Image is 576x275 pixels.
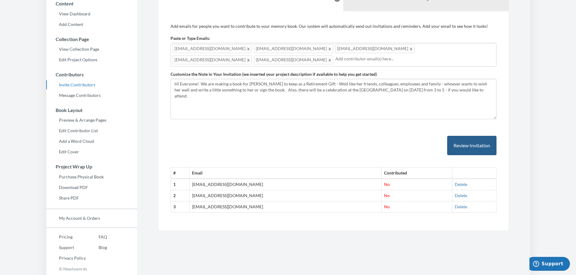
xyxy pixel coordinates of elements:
h3: Contributors [47,72,137,77]
a: Support [46,243,86,252]
h3: Book Layout [47,107,137,113]
a: View Dashboard [46,9,137,18]
p: © Newlywords [46,264,137,273]
th: # [171,168,190,179]
h3: Collection Page [47,37,137,42]
a: Privacy Policy [46,254,86,263]
a: FAQ [86,232,107,241]
label: Customize the Note in Your Invitation (we inserted your project description if available to help ... [171,71,377,77]
a: Edit Project Options [46,55,137,64]
th: 3 [171,201,190,213]
a: Pricing [46,232,86,241]
a: Download PDF [46,183,137,192]
span: [EMAIL_ADDRESS][DOMAIN_NAME] [173,56,252,64]
a: Add Content [46,20,137,29]
a: Edit Cover [46,147,137,156]
span: [EMAIL_ADDRESS][DOMAIN_NAME] [335,44,415,53]
a: Delete [455,193,467,198]
a: Blog [86,243,107,252]
td: [EMAIL_ADDRESS][DOMAIN_NAME] [190,201,381,213]
span: No [384,182,390,187]
a: Purchase Physical Book [46,172,137,181]
a: Add a Word Cloud [46,137,137,146]
button: Review Invitation [447,136,496,155]
th: 1 [171,179,190,190]
a: Preview & Arrange Pages [46,116,137,125]
a: Message Contributors [46,91,137,100]
p: Add emails for people you want to contribute to your memory book. Our system will automatically s... [171,23,496,29]
textarea: Hi Everyone! We are making a book for [PERSON_NAME] to keep as a Retirement Gift - We'd like her ... [171,79,496,119]
th: Contributed [381,168,452,179]
span: [EMAIL_ADDRESS][DOMAIN_NAME] [254,44,333,53]
th: Email [190,168,381,179]
input: Add contributor email(s) here... [335,56,494,62]
h3: Project Wrap Up [47,164,137,169]
td: [EMAIL_ADDRESS][DOMAIN_NAME] [190,179,381,190]
a: My Account & Orders [46,214,137,223]
a: View Collection Page [46,45,137,54]
a: Edit Contributor List [46,126,137,135]
h3: Content [47,1,137,6]
a: Share PDF [46,193,137,203]
span: No [384,204,390,209]
a: Invite Contributors [46,80,137,89]
a: Delete [455,182,467,187]
span: [EMAIL_ADDRESS][DOMAIN_NAME] [254,56,333,64]
span: No [384,193,390,198]
a: Delete [455,204,467,209]
th: 2 [171,190,190,201]
iframe: Opens a widget where you can chat to one of our agents [529,257,570,272]
span: [EMAIL_ADDRESS][DOMAIN_NAME] [173,44,252,53]
td: [EMAIL_ADDRESS][DOMAIN_NAME] [190,190,381,201]
label: Paste or Type Emails: [171,35,210,41]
